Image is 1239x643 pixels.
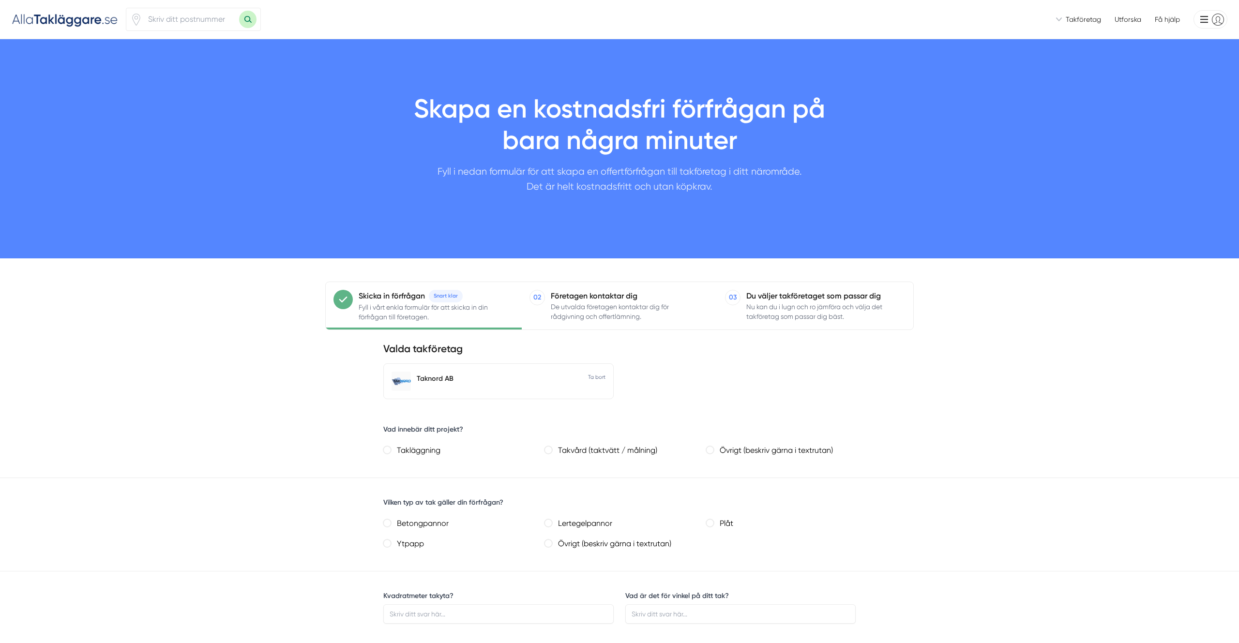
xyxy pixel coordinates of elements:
[383,342,856,363] h4: Valda takföretag
[533,293,541,302] span: 02
[310,282,929,330] nav: Progress
[391,444,533,458] label: Takläggning
[383,498,503,506] label: Vilken typ av tak gäller din förfrågan?
[729,293,737,302] span: 03
[239,11,257,28] button: Sök med postnummer
[625,592,729,599] label: Vad är det för vinkel på ditt tak?
[746,302,890,321] span: Nu kan du i lugn och ro jämföra och välja det takföretag som passar dig bäst.
[714,444,856,458] label: Övrigt (beskriv gärna i textrutan)
[551,290,710,302] p: Företagen kontaktar dig
[359,302,499,322] span: Fyll i vårt enkla formulär för att skicka in din förfrågan till företagen.
[12,11,118,27] img: Alla Takläggare
[714,517,856,531] label: Plåt
[1066,15,1101,24] span: Takföretag
[1115,15,1141,24] a: Utforska
[383,604,614,624] input: Skriv ditt svar här...
[130,14,142,26] span: Klicka för att använda din position.
[551,302,694,321] span: De utvalda företagen kontaktar dig för rådgivning och offertlämning.
[552,444,694,458] label: Takvård (taktvätt / målning)
[130,14,142,26] svg: Pin / Karta
[429,290,463,302] span: Snart klar
[746,290,906,302] p: Du väljer takföretaget som passar dig
[403,164,836,199] p: Fyll i nedan formulär för att skapa en offertförfrågan till takföretag i ditt närområde. Det är h...
[383,592,453,599] label: Kvadratmeter takyta?
[392,372,411,391] img: Taknord AB
[391,517,533,531] label: Betongpannor
[403,93,836,164] h1: Skapa en kostnadsfri förfrågan på bara några minuter
[1155,15,1180,24] span: Få hjälp
[417,374,600,383] a: Taknord AB
[383,425,463,433] label: Vad innebär ditt projekt?
[142,8,239,30] input: Skriv ditt postnummer
[552,517,694,531] label: Lertegelpannor
[359,290,425,302] p: Skicka in förfrågan
[625,604,856,624] input: Skriv ditt svar här...
[391,537,533,551] label: Ytpapp
[552,537,694,551] label: Övrigt (beskriv gärna i textrutan)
